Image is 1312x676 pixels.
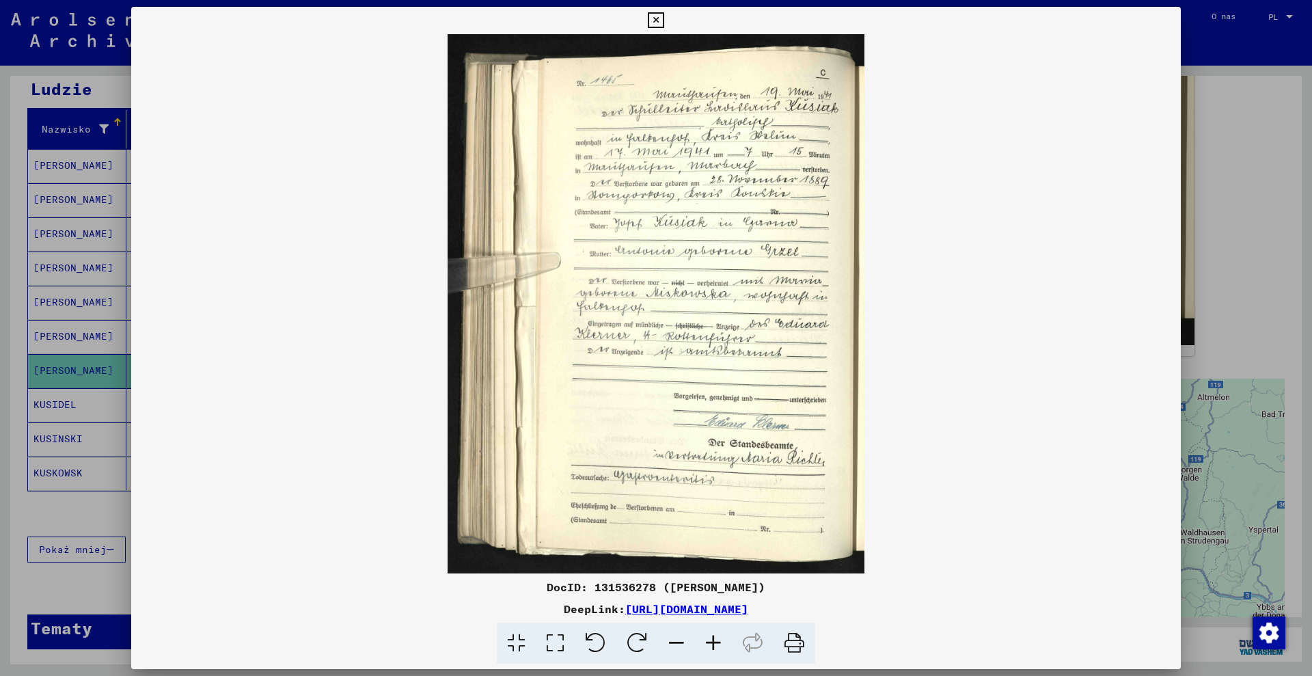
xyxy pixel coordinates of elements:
div: Zmiana zgody [1252,616,1285,649]
div: DeepLink: [131,601,1181,617]
img: Zmiana zgody [1253,617,1285,649]
div: DocID: 131536278 ([PERSON_NAME]) [131,579,1181,595]
a: [URL][DOMAIN_NAME] [625,602,748,616]
img: 001.jpg [131,34,1181,573]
